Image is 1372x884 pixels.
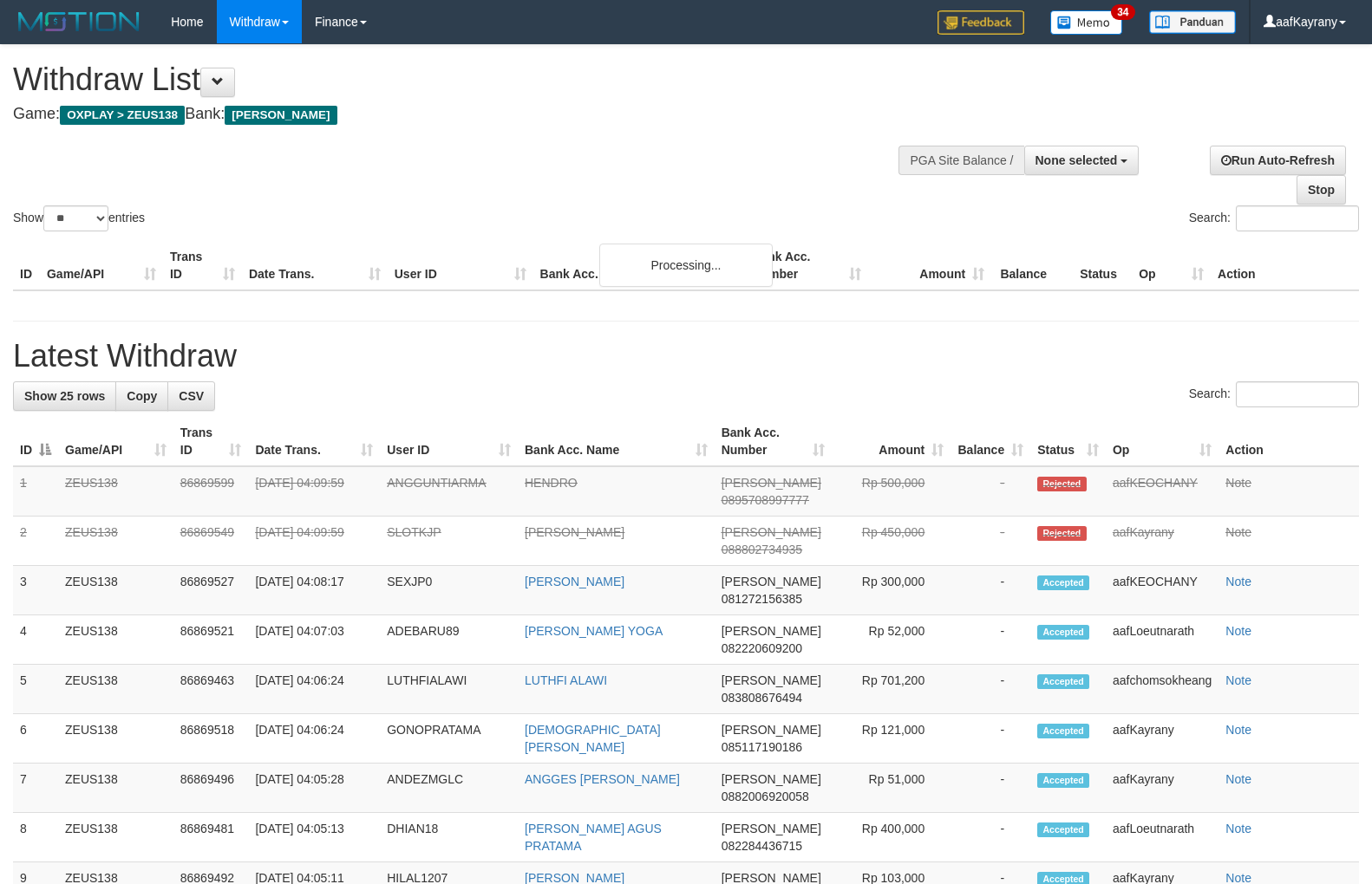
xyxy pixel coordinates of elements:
span: [PERSON_NAME] [225,106,336,125]
td: 3 [13,566,58,615]
label: Search: [1189,205,1359,231]
span: [PERSON_NAME] [722,525,821,539]
th: Date Trans.: activate to sort column ascending [248,417,380,466]
td: ANDEZMGLC [380,764,518,813]
th: Status: activate to sort column ascending [1030,417,1106,466]
td: 86869481 [173,813,249,862]
td: 5 [13,665,58,714]
td: DHIAN18 [380,813,518,862]
td: [DATE] 04:05:13 [248,813,380,862]
th: Bank Acc. Name: activate to sort column ascending [518,417,715,466]
select: Showentries [43,205,108,231]
span: Copy [127,389,157,403]
th: Game/API: activate to sort column ascending [58,417,173,466]
img: Feedback.jpg [938,10,1024,35]
td: - [951,813,1030,862]
td: ADEBARU89 [380,615,518,665]
span: Accepted [1037,724,1089,738]
img: MOTION_logo.png [13,9,145,35]
a: [PERSON_NAME] [525,525,624,539]
span: Copy 0882006920058 to clipboard [722,790,809,803]
td: [DATE] 04:07:03 [248,615,380,665]
th: Date Trans. [242,241,388,290]
a: Note [1225,575,1251,588]
span: Rejected [1037,477,1086,491]
span: [PERSON_NAME] [722,624,821,638]
span: 34 [1111,4,1134,20]
a: Note [1225,624,1251,638]
span: None selected [1036,153,1118,167]
td: Rp 400,000 [832,813,951,862]
th: Bank Acc. Number [745,241,868,290]
a: Note [1225,822,1251,835]
td: - [951,615,1030,665]
td: GONOPRATAMA [380,714,518,764]
span: Accepted [1037,575,1089,590]
th: Status [1073,241,1132,290]
th: Op [1132,241,1211,290]
td: ZEUS138 [58,813,173,862]
th: Action [1218,417,1359,466]
td: SLOTKJP [380,517,518,566]
td: SEXJP0 [380,566,518,615]
a: [PERSON_NAME] AGUS PRATAMA [525,822,662,853]
td: 8 [13,813,58,862]
span: [PERSON_NAME] [722,822,821,835]
div: Processing... [599,244,773,287]
input: Search: [1236,205,1359,231]
img: panduan.png [1149,10,1236,34]
td: 1 [13,466,58,517]
span: [PERSON_NAME] [722,772,821,786]
td: - [951,714,1030,764]
span: Accepted [1037,773,1089,788]
a: LUTHFI ALAWI [525,673,607,687]
a: Copy [115,381,168,411]
td: 86869463 [173,665,249,714]
td: 86869521 [173,615,249,665]
a: [PERSON_NAME] YOGA [525,624,663,638]
th: Amount: activate to sort column ascending [832,417,951,466]
td: - [951,466,1030,517]
th: Game/API [40,241,163,290]
span: Copy 085117190186 to clipboard [722,740,802,754]
th: Amount [868,241,991,290]
a: Run Auto-Refresh [1210,146,1346,175]
a: [DEMOGRAPHIC_DATA][PERSON_NAME] [525,723,661,754]
td: Rp 450,000 [832,517,951,566]
span: [PERSON_NAME] [722,476,821,490]
td: ZEUS138 [58,764,173,813]
td: aafKEOCHANY [1106,566,1218,615]
th: Bank Acc. Name [533,241,746,290]
td: aafKayrany [1106,764,1218,813]
span: Accepted [1037,625,1089,640]
span: Copy 081272156385 to clipboard [722,592,802,606]
span: CSV [179,389,204,403]
a: ANGGES [PERSON_NAME] [525,772,680,786]
input: Search: [1236,381,1359,407]
td: [DATE] 04:09:59 [248,517,380,566]
td: aafKEOCHANY [1106,466,1218,517]
td: Rp 52,000 [832,615,951,665]
td: ZEUS138 [58,714,173,764]
span: Copy 088802734935 to clipboard [722,543,802,556]
h1: Latest Withdraw [13,339,1359,374]
th: User ID [388,241,533,290]
td: LUTHFIALAWI [380,665,518,714]
td: [DATE] 04:09:59 [248,466,380,517]
th: Balance: activate to sort column ascending [951,417,1030,466]
td: 2 [13,517,58,566]
td: ZEUS138 [58,615,173,665]
td: - [951,764,1030,813]
span: [PERSON_NAME] [722,673,821,687]
a: Stop [1297,175,1346,205]
td: ZEUS138 [58,665,173,714]
th: Bank Acc. Number: activate to sort column ascending [715,417,833,466]
td: 86869527 [173,566,249,615]
a: Note [1225,673,1251,687]
th: Op: activate to sort column ascending [1106,417,1218,466]
td: 86869599 [173,466,249,517]
td: Rp 701,200 [832,665,951,714]
td: Rp 300,000 [832,566,951,615]
td: aafchomsokheang [1106,665,1218,714]
td: 7 [13,764,58,813]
